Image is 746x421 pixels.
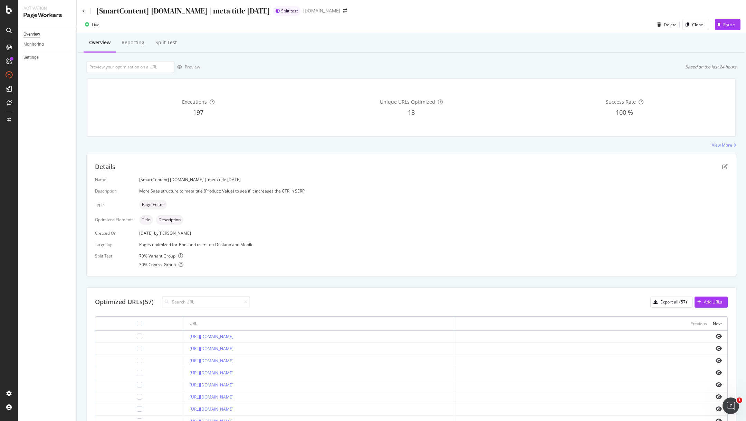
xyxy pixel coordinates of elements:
a: [URL][DOMAIN_NAME] [190,382,233,388]
div: View More [712,142,732,148]
a: Overview [23,31,71,38]
div: neutral label [139,215,153,225]
button: Export all (57) [650,297,693,308]
span: 197 [193,108,203,116]
i: eye [716,358,722,363]
div: Pause [723,22,735,28]
a: [URL][DOMAIN_NAME] [190,370,233,376]
div: Description [95,188,134,194]
i: eye [716,334,722,339]
button: Next [713,319,722,328]
div: Pages optimized for on [139,242,728,247]
a: Click to go back [82,9,85,13]
span: Description [159,218,181,222]
button: Preview [174,62,200,73]
div: Activation [23,6,71,11]
i: eye [716,346,722,351]
div: Targeting [95,242,134,247]
div: Optimized URLs (57) [95,298,154,307]
div: neutral label [139,200,167,209]
div: Bots and users [179,242,208,247]
div: Settings [23,54,39,61]
div: Created On [95,230,134,236]
button: Previous [690,319,707,328]
span: Page Editor [142,203,164,207]
div: [DATE] [139,230,728,236]
div: neutral label [156,215,183,225]
div: arrow-right-arrow-left [343,8,347,13]
div: Previous [690,321,707,327]
span: Unique URLs Optimized [380,99,435,105]
div: Details [95,162,115,171]
div: 30 % Control Group [139,262,728,268]
div: Split Test [155,39,177,46]
div: Based on the last 24 hours [685,64,736,70]
div: Delete [664,22,677,28]
button: Clone [682,19,709,30]
a: [URL][DOMAIN_NAME] [190,358,233,364]
div: PageWorkers [23,11,71,19]
iframe: Intercom live chat [723,397,739,414]
div: Type [95,202,134,207]
div: [SmartContent] [DOMAIN_NAME] | meta title [DATE] [96,6,270,16]
a: Monitoring [23,41,71,48]
div: by [PERSON_NAME] [154,230,191,236]
a: [URL][DOMAIN_NAME] [190,406,233,412]
div: Next [713,321,722,327]
div: Preview [185,64,200,70]
span: Executions [182,99,207,105]
div: Reporting [122,39,144,46]
button: Pause [715,19,740,30]
div: Overview [23,31,40,38]
span: Success Rate [606,99,636,105]
i: eye [716,382,722,387]
button: Delete [654,19,677,30]
div: Optimized Elements [95,217,134,223]
div: 70 % Variant Group [139,253,728,259]
div: Monitoring [23,41,44,48]
div: brand label [273,6,300,16]
div: URL [190,320,197,327]
a: [URL][DOMAIN_NAME] [190,394,233,400]
a: [URL][DOMAIN_NAME] [190,346,233,352]
div: Split Test [95,253,134,259]
a: [URL][DOMAIN_NAME] [190,334,233,339]
div: Live [92,22,99,28]
a: Settings [23,54,71,61]
div: Add URLs [704,299,722,305]
i: eye [716,406,722,412]
input: Preview your optimization on a URL [86,61,174,73]
a: View More [712,142,736,148]
div: [SmartContent] [DOMAIN_NAME] | meta title [DATE] [139,177,728,183]
div: Overview [89,39,111,46]
span: 1 [737,397,742,403]
button: Add URLs [695,297,728,308]
span: Split test [281,9,298,13]
div: More Saas structure to meta title (Product: Value) to see if it increases the CTR in SERP [139,188,728,194]
span: 100 % [616,108,633,116]
span: Title [142,218,150,222]
div: Name [95,177,134,183]
div: Export all (57) [660,299,687,305]
div: pen-to-square [722,164,728,169]
div: [DOMAIN_NAME] [303,7,340,14]
i: eye [716,394,722,400]
i: eye [716,370,722,375]
input: Search URL [162,296,250,308]
div: Clone [692,22,703,28]
div: Desktop and Mobile [215,242,254,247]
span: 18 [408,108,415,116]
